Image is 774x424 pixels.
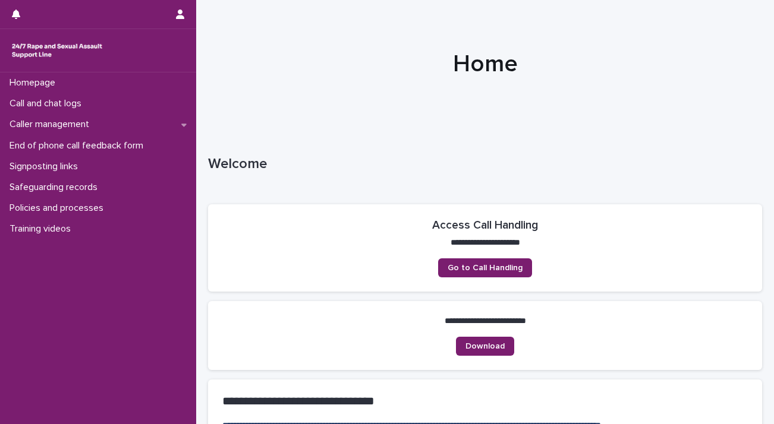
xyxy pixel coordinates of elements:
[5,182,107,193] p: Safeguarding records
[5,77,65,88] p: Homepage
[456,337,514,356] a: Download
[5,161,87,172] p: Signposting links
[10,39,105,62] img: rhQMoQhaT3yELyF149Cw
[465,342,505,350] span: Download
[208,156,757,173] p: Welcome
[5,119,99,130] p: Caller management
[5,202,113,214] p: Policies and processes
[432,219,538,232] h2: Access Call Handling
[5,223,80,235] p: Training videos
[5,140,153,151] p: End of phone call feedback form
[448,264,523,272] span: Go to Call Handling
[438,258,532,277] a: Go to Call Handling
[5,98,91,109] p: Call and chat logs
[208,50,762,78] h1: Home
